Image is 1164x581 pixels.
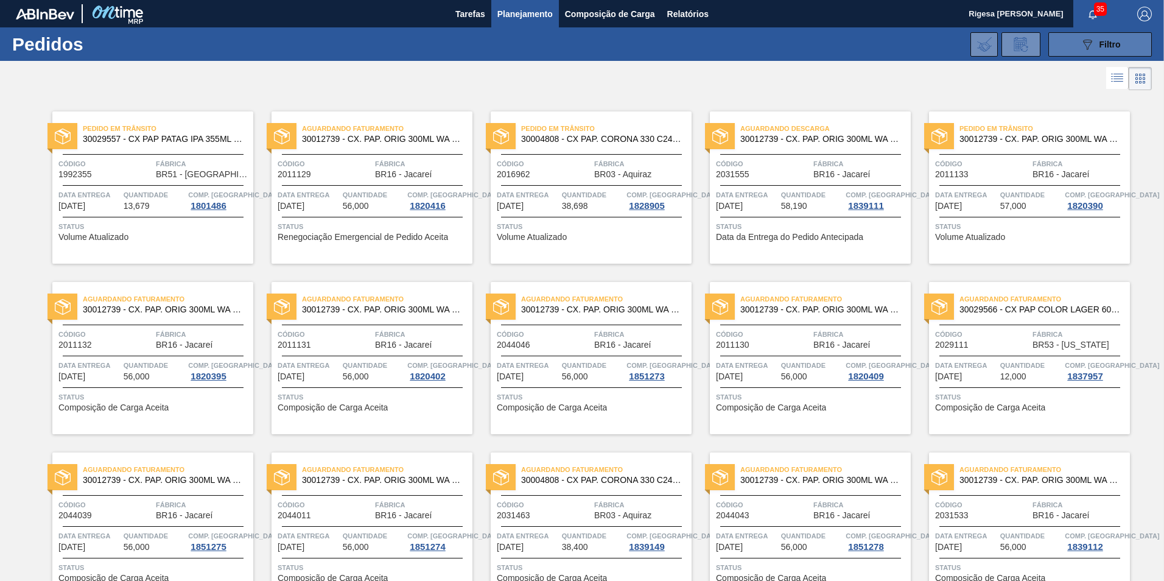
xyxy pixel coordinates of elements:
[562,372,588,381] span: 56,000
[497,170,530,179] span: 2016962
[562,543,588,552] span: 38,400
[1000,359,1062,371] span: Quantidade
[521,463,692,476] span: Aguardando Faturamento
[562,202,588,211] span: 38,698
[813,328,908,340] span: Fábrica
[813,340,870,350] span: BR16 - Jacareí
[375,511,432,520] span: BR16 - Jacareí
[497,372,524,381] span: 13/10/2025
[343,202,369,211] span: 56,000
[497,562,689,574] span: Status
[712,129,728,144] img: status
[274,470,290,485] img: status
[156,158,250,170] span: Fábrica
[1000,202,1026,211] span: 57,000
[497,403,607,412] span: Composição de Carga Aceita
[497,7,553,21] span: Planejamento
[716,220,908,233] span: Status
[1129,67,1152,90] div: Visão em Cards
[278,543,304,552] span: 15/10/2025
[935,391,1127,403] span: Status
[407,189,469,211] a: Comp. [GEOGRAPHIC_DATA]1820416
[716,530,778,542] span: Data Entrega
[667,7,709,21] span: Relatórios
[716,359,778,371] span: Data Entrega
[407,371,447,381] div: 1820402
[58,499,153,511] span: Código
[562,189,624,201] span: Quantidade
[931,129,947,144] img: status
[58,220,250,233] span: Status
[781,202,807,211] span: 58,190
[58,543,85,552] span: 15/10/2025
[493,470,509,485] img: status
[1033,328,1127,340] span: Fábrica
[692,111,911,264] a: statusAguardando Descarga30012739 - CX. PAP. ORIG 300ML WA 300ML PROP 429Código2031555FábricaBR16...
[1033,170,1089,179] span: BR16 - Jacareí
[58,530,121,542] span: Data Entrega
[740,476,901,485] span: 30012739 - CX. PAP. ORIG 300ML WA 300ML PROP 429
[1065,359,1159,371] span: Comp. Carga
[58,359,121,371] span: Data Entrega
[497,158,591,170] span: Código
[813,499,908,511] span: Fábrica
[156,499,250,511] span: Fábrica
[692,282,911,434] a: statusAguardando Faturamento30012739 - CX. PAP. ORIG 300ML WA 300ML PROP 429Código2011130FábricaB...
[712,299,728,315] img: status
[58,340,92,350] span: 2011132
[497,340,530,350] span: 2044046
[935,328,1029,340] span: Código
[156,511,212,520] span: BR16 - Jacareí
[472,282,692,434] a: statusAguardando Faturamento30012739 - CX. PAP. ORIG 300ML WA 300ML PROP 429Código2044046FábricaB...
[935,202,962,211] span: 07/10/2025
[83,476,244,485] span: 30012739 - CX. PAP. ORIG 300ML WA 300ML PROP 429
[407,201,447,211] div: 1820416
[626,359,721,371] span: Comp. Carga
[375,158,469,170] span: Fábrica
[626,359,689,381] a: Comp. [GEOGRAPHIC_DATA]1851273
[497,189,559,201] span: Data Entrega
[1073,5,1112,23] button: Notificações
[278,391,469,403] span: Status
[1106,67,1129,90] div: Visão em Lista
[716,202,743,211] span: 02/10/2025
[188,359,282,371] span: Comp. Carga
[302,122,472,135] span: Aguardando Faturamento
[935,511,969,520] span: 2031533
[83,122,253,135] span: Pedido em Trânsito
[935,543,962,552] span: 17/10/2025
[935,220,1127,233] span: Status
[781,372,807,381] span: 56,000
[716,562,908,574] span: Status
[156,170,250,179] span: BR51 - Bohemia
[521,122,692,135] span: Pedido em Trânsito
[626,189,721,201] span: Comp. Carga
[740,463,911,476] span: Aguardando Faturamento
[455,7,485,21] span: Tarefas
[278,499,372,511] span: Código
[1137,7,1152,21] img: Logout
[156,340,212,350] span: BR16 - Jacareí
[343,543,369,552] span: 56,000
[58,511,92,520] span: 2044039
[959,293,1130,305] span: Aguardando Faturamento
[83,135,244,144] span: 30029557 - CX PAP PATAG IPA 355ML C12 NIV24
[740,122,911,135] span: Aguardando Descarga
[716,403,826,412] span: Composição de Carga Aceita
[302,476,463,485] span: 30012739 - CX. PAP. ORIG 300ML WA 300ML PROP 429
[497,202,524,211] span: 27/09/2025
[740,135,901,144] span: 30012739 - CX. PAP. ORIG 300ML WA 300ML PROP 429
[1065,530,1127,552] a: Comp. [GEOGRAPHIC_DATA]1839112
[716,391,908,403] span: Status
[1000,372,1026,381] span: 12,000
[497,328,591,340] span: Código
[278,189,340,201] span: Data Entrega
[935,403,1045,412] span: Composição de Carga Aceita
[278,233,448,242] span: Renegociação Emergencial de Pedido Aceita
[716,233,863,242] span: Data da Entrega do Pedido Antecipada
[58,233,128,242] span: Volume Atualizado
[83,305,244,314] span: 30012739 - CX. PAP. ORIG 300ML WA 300ML PROP 429
[58,189,121,201] span: Data Entrega
[1033,340,1109,350] span: BR53 - Colorado
[1033,158,1127,170] span: Fábrica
